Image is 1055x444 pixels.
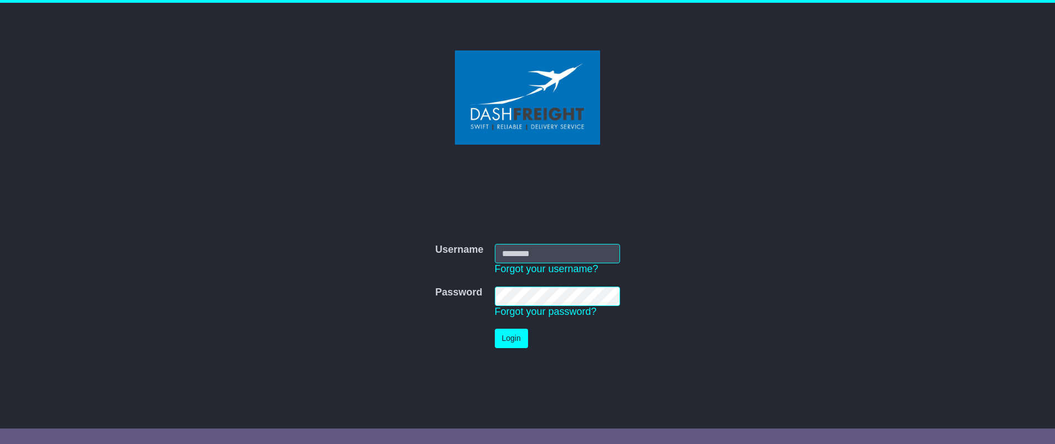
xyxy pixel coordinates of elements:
label: Password [435,287,482,299]
a: Forgot your password? [495,306,597,317]
img: Dash Freight [455,50,600,145]
button: Login [495,329,528,348]
a: Forgot your username? [495,263,598,274]
label: Username [435,244,483,256]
